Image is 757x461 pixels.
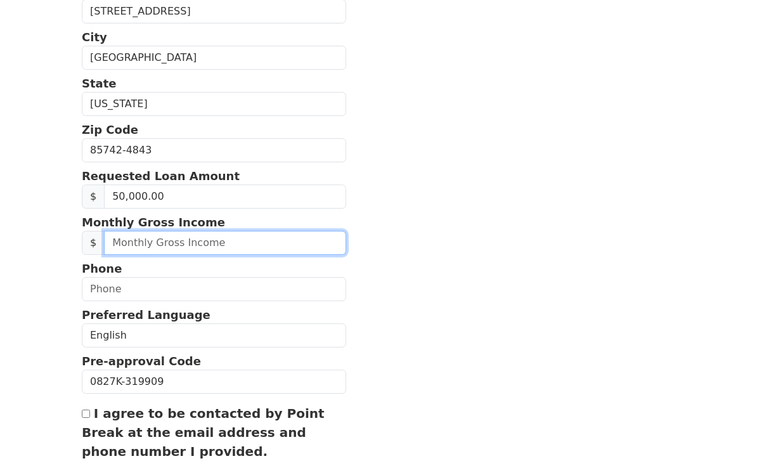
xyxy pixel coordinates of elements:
[82,406,325,459] label: I agree to be contacted by Point Break at the email address and phone number I provided.
[82,231,105,255] span: $
[82,262,122,275] strong: Phone
[82,46,346,70] input: City
[82,277,346,301] input: Phone
[82,185,105,209] span: $
[82,77,117,90] strong: State
[104,185,346,209] input: 0.00
[82,370,346,394] input: Pre-approval Code
[82,354,201,368] strong: Pre-approval Code
[82,308,210,321] strong: Preferred Language
[82,123,138,136] strong: Zip Code
[82,169,240,183] strong: Requested Loan Amount
[82,138,346,162] input: Zip Code
[82,30,107,44] strong: City
[104,231,346,255] input: Monthly Gross Income
[82,214,346,231] p: Monthly Gross Income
